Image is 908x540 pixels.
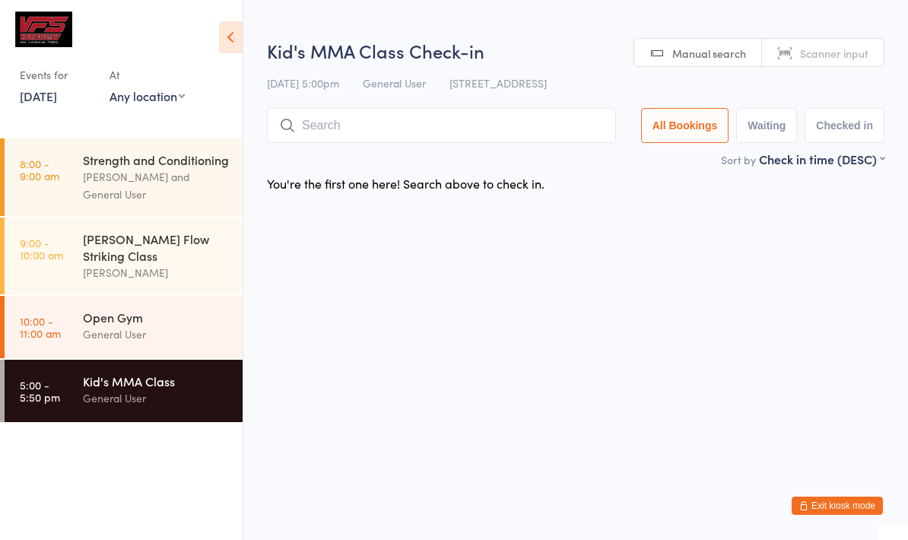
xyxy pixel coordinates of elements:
[792,497,883,515] button: Exit kiosk mode
[267,38,884,63] h2: Kid's MMA Class Check-in
[83,230,230,264] div: [PERSON_NAME] Flow Striking Class
[20,62,94,87] div: Events for
[736,108,797,143] button: Waiting
[83,264,230,281] div: [PERSON_NAME]
[5,360,243,422] a: 5:00 -5:50 pmKid's MMA ClassGeneral User
[449,75,547,91] span: [STREET_ADDRESS]
[672,46,746,61] span: Manual search
[759,151,884,167] div: Check in time (DESC)
[15,11,72,47] img: VFS Academy
[5,138,243,216] a: 8:00 -9:00 amStrength and Conditioning[PERSON_NAME] and General User
[267,108,616,143] input: Search
[83,389,230,407] div: General User
[110,62,185,87] div: At
[20,157,59,182] time: 8:00 - 9:00 am
[641,108,729,143] button: All Bookings
[5,296,243,358] a: 10:00 -11:00 amOpen GymGeneral User
[363,75,426,91] span: General User
[800,46,868,61] span: Scanner input
[5,218,243,294] a: 9:00 -10:00 am[PERSON_NAME] Flow Striking Class[PERSON_NAME]
[83,168,230,203] div: [PERSON_NAME] and General User
[20,237,63,261] time: 9:00 - 10:00 am
[267,175,544,192] div: You're the first one here! Search above to check in.
[20,379,60,403] time: 5:00 - 5:50 pm
[721,152,756,167] label: Sort by
[110,87,185,104] div: Any location
[83,309,230,326] div: Open Gym
[20,87,57,104] a: [DATE]
[83,326,230,343] div: General User
[83,151,230,168] div: Strength and Conditioning
[805,108,884,143] button: Checked in
[20,315,61,339] time: 10:00 - 11:00 am
[83,373,230,389] div: Kid's MMA Class
[267,75,339,91] span: [DATE] 5:00pm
